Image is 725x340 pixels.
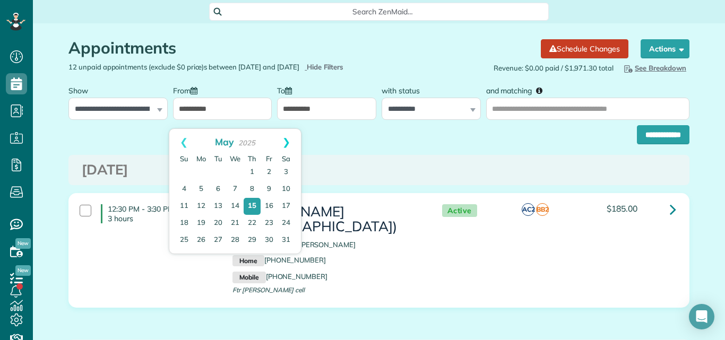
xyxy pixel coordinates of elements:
a: 16 [261,198,278,215]
span: Tuesday [214,154,222,163]
a: 7 [227,181,244,198]
label: To [277,80,297,100]
p: 3 hours [108,214,217,223]
span: 2025 [238,138,255,147]
a: 21 [227,215,244,232]
div: Open Intercom Messenger [689,304,714,329]
a: 23 [261,215,278,232]
a: 25 [176,232,193,249]
a: 19 [193,215,210,232]
button: Actions [641,39,689,58]
span: Hide Filters [307,62,343,72]
span: Wednesday [230,154,240,163]
a: 2 [261,164,278,181]
a: 4 [176,181,193,198]
span: Monday [196,154,206,163]
label: From [173,80,203,100]
a: Home[PHONE_NUMBER] [232,256,326,264]
label: and matching [486,80,550,100]
a: 26 [193,232,210,249]
a: 31 [278,232,295,249]
a: Prev [169,129,198,155]
span: $185.00 [607,203,637,214]
p: [STREET_ADDRESS][PERSON_NAME] [232,240,420,250]
h3: [DATE] [82,162,676,178]
a: 13 [210,198,227,215]
a: Schedule Changes [541,39,628,58]
a: Hide Filters [305,63,343,71]
a: 24 [278,215,295,232]
small: Mobile [232,272,265,283]
a: 12 [193,198,210,215]
span: Revenue: $0.00 paid / $1,971.30 total [494,63,614,73]
span: Thursday [248,154,256,163]
a: 10 [278,181,295,198]
a: Next [272,129,301,155]
a: 28 [227,232,244,249]
a: 14 [227,198,244,215]
span: New [15,265,31,276]
a: 29 [244,232,261,249]
a: 20 [210,215,227,232]
a: 27 [210,232,227,249]
span: Ftr [PERSON_NAME] cell [232,286,305,294]
a: 5 [193,181,210,198]
h3: [PERSON_NAME] ([DEMOGRAPHIC_DATA]) [232,204,420,234]
span: Sunday [180,154,188,163]
a: Mobile[PHONE_NUMBER] [232,272,327,281]
small: Home [232,255,264,267]
button: See Breakdown [619,62,689,74]
a: 18 [176,215,193,232]
div: 12 unpaid appointments (exclude $0 price)s between [DATE] and [DATE] [61,62,379,72]
span: May [215,136,234,147]
span: AC2 [522,203,534,216]
a: 6 [210,181,227,198]
span: Friday [266,154,272,163]
span: See Breakdown [622,64,686,72]
a: 9 [261,181,278,198]
a: 8 [244,181,261,198]
span: New [15,238,31,249]
h4: 12:30 PM - 3:30 PM [101,204,217,223]
span: Saturday [282,154,290,163]
a: 15 [244,198,261,215]
a: 1 [244,164,261,181]
a: 30 [261,232,278,249]
a: 3 [278,164,295,181]
span: Active [442,204,477,217]
a: 22 [244,215,261,232]
h1: Appointments [68,39,533,57]
a: 11 [176,198,193,215]
a: 17 [278,198,295,215]
span: BB2 [536,203,549,216]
